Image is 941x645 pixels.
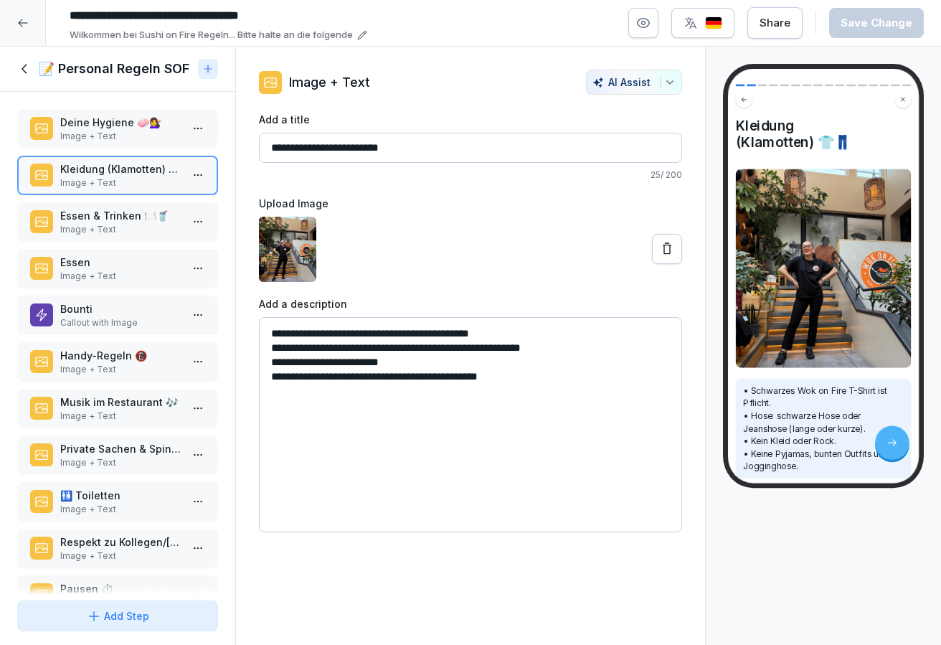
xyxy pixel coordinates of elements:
div: BountiCallout with Image [17,296,218,335]
p: Image + Text [60,176,181,189]
div: AI Assist [592,76,676,88]
button: Add Step [17,601,218,631]
p: Bounti [60,301,181,316]
label: Add a description [259,296,682,311]
div: Add Step [87,608,149,623]
p: Wilkommen bei Sushi on Fire Regeln... Bitte halte an die folgende [70,28,353,42]
p: Image + Text [60,503,181,516]
h4: Kleidung (Klamotten) 👕👖 [736,118,912,151]
button: AI Assist [586,70,682,95]
p: Musik im Restaurant 🎶 [60,395,181,410]
div: Private Sachen & Spinde 🎒🔑Image + Text [17,436,218,475]
button: Save Change [829,8,924,38]
label: Upload Image [259,196,682,211]
img: de.svg [705,17,722,30]
div: Deine Hygiene 🧼💇‍♀️Image + Text [17,109,218,149]
p: Kleidung (Klamotten) 👕👖 [60,161,181,176]
p: Handy-Regeln 📵 [60,348,181,363]
p: Image + Text [60,410,181,423]
div: Save Change [841,15,912,31]
p: Deine Hygiene 🧼💇‍♀️ [60,115,181,130]
p: Essen & Trinken 🍽️🥤 [60,208,181,223]
div: Share [760,15,790,31]
p: Image + Text [60,363,181,376]
p: Image + Text [60,270,181,283]
p: Image + Text [289,72,370,92]
h1: 📝 Personal Regeln SOF [39,60,189,77]
p: Image + Text [60,223,181,236]
div: Musik im Restaurant 🎶Image + Text [17,389,218,428]
div: 🚻 ToilettenImage + Text [17,482,218,522]
div: Respekt zu Kollegen/[PERSON_NAME] 🤝Image + Text [17,529,218,568]
img: sh9vqs8pb9px6pdxwqnfikl6.png [259,217,316,282]
img: Image and Text preview image [736,169,912,367]
div: Handy-Regeln 📵Image + Text [17,342,218,382]
p: 25 / 200 [259,169,682,182]
p: Essen [60,255,181,270]
p: 🚻 Toiletten [60,488,181,503]
p: • Schwarzes Wok on Fire T-Shirt ist Pflicht. • Hose: schwarze Hose oder Jeanshose (lange oder kur... [743,385,903,473]
div: Essen & Trinken 🍽️🥤Image + Text [17,202,218,242]
p: Image + Text [60,456,181,469]
p: Image + Text [60,130,181,143]
p: Private Sachen & Spinde 🎒🔑 [60,441,181,456]
p: Pausen ⏱️ [60,581,181,596]
p: Respekt zu Kollegen/[PERSON_NAME] 🤝 [60,535,181,550]
div: EssenImage + Text [17,249,218,288]
button: Share [747,7,803,39]
p: Image + Text [60,550,181,562]
div: Pausen ⏱️Image + Text [17,575,218,615]
label: Add a title [259,112,682,127]
div: Kleidung (Klamotten) 👕👖Image + Text [17,156,218,195]
p: Callout with Image [60,316,181,329]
